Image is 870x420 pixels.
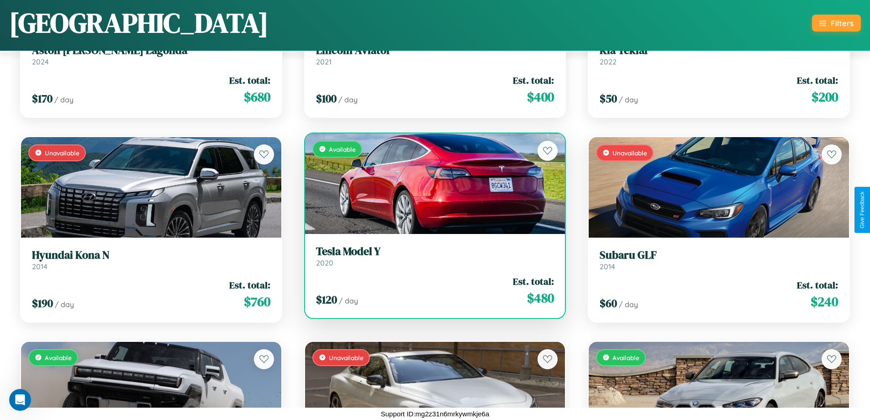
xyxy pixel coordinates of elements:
[600,44,838,57] h3: Kia Tekiar
[45,149,79,157] span: Unavailable
[811,292,838,311] span: $ 240
[316,245,554,258] h3: Tesla Model Y
[32,44,270,66] a: Aston [PERSON_NAME] Lagonda2024
[600,262,615,271] span: 2014
[32,262,47,271] span: 2014
[600,44,838,66] a: Kia Tekiar2022
[612,354,639,362] span: Available
[513,275,554,288] span: Est. total:
[244,88,270,106] span: $ 680
[329,354,364,362] span: Unavailable
[32,44,270,57] h3: Aston [PERSON_NAME] Lagonda
[316,292,337,307] span: $ 120
[316,245,554,267] a: Tesla Model Y2020
[600,296,617,311] span: $ 60
[797,278,838,292] span: Est. total:
[513,74,554,87] span: Est. total:
[55,300,74,309] span: / day
[339,296,358,305] span: / day
[527,289,554,307] span: $ 480
[244,292,270,311] span: $ 760
[316,91,337,106] span: $ 100
[338,95,358,104] span: / day
[32,249,270,271] a: Hyundai Kona N2014
[32,296,53,311] span: $ 190
[32,249,270,262] h3: Hyundai Kona N
[619,300,638,309] span: / day
[797,74,838,87] span: Est. total:
[316,57,332,66] span: 2021
[859,191,865,229] div: Give Feedback
[812,88,838,106] span: $ 200
[316,258,333,267] span: 2020
[600,249,838,262] h3: Subaru GLF
[527,88,554,106] span: $ 400
[831,18,854,28] div: Filters
[229,74,270,87] span: Est. total:
[45,354,72,362] span: Available
[316,44,554,57] h3: Lincoln Aviator
[812,15,861,32] button: Filters
[600,249,838,271] a: Subaru GLF2014
[600,91,617,106] span: $ 50
[600,57,617,66] span: 2022
[619,95,638,104] span: / day
[32,91,53,106] span: $ 170
[329,145,356,153] span: Available
[316,44,554,66] a: Lincoln Aviator2021
[229,278,270,292] span: Est. total:
[381,408,490,420] p: Support ID: mg2z31n6mrkywmkje6a
[54,95,74,104] span: / day
[32,57,49,66] span: 2024
[9,4,269,42] h1: [GEOGRAPHIC_DATA]
[612,149,647,157] span: Unavailable
[9,389,31,411] iframe: Intercom live chat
